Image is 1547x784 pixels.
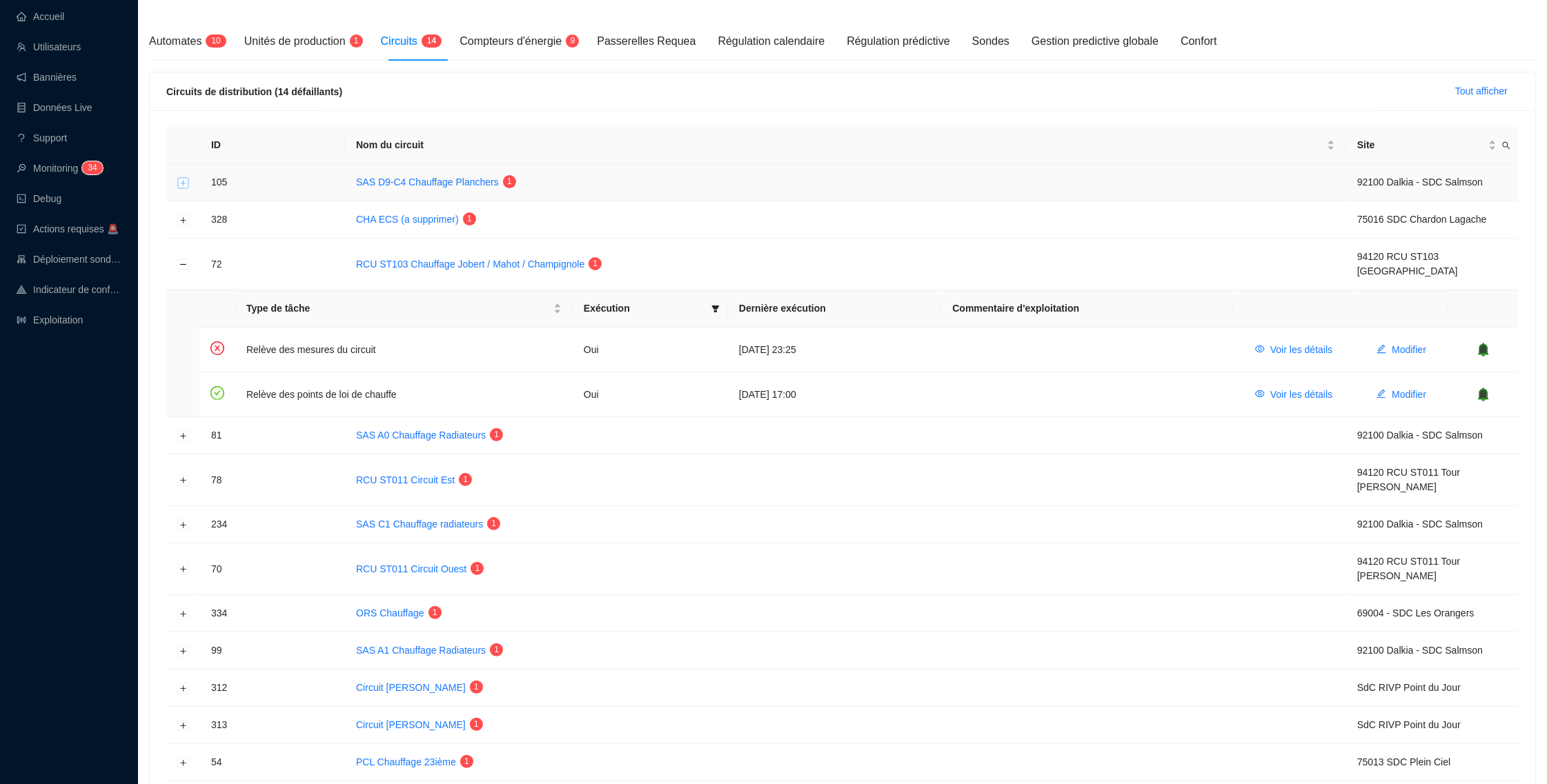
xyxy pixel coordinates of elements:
span: 92100 Dalkia - SDC Salmson [1357,177,1483,188]
span: 1 [211,36,216,46]
a: SAS A0 Chauffage Radiateurs [356,430,486,441]
span: search [1502,141,1510,150]
span: 94120 RCU ST103 [GEOGRAPHIC_DATA] [1357,251,1458,277]
span: check-square [17,224,26,234]
sup: 1 [460,755,473,768]
button: Développer la ligne [178,608,189,619]
sup: 9 [566,34,579,48]
span: SdC RIVP Point du Jour [1357,682,1461,693]
span: 92100 Dalkia - SDC Salmson [1357,519,1483,530]
td: 72 [200,239,345,290]
a: CHA ECS (a supprimer) [356,214,459,225]
sup: 1 [490,428,503,441]
a: databaseDonnées Live [17,102,92,113]
span: 4 [432,36,437,46]
a: slidersExploitation [17,314,83,325]
th: Nom du circuit [345,127,1346,164]
a: codeDebug [17,193,61,204]
button: Développer la ligne [178,564,189,575]
span: 92100 Dalkia - SDC Salmson [1357,430,1483,441]
span: Tout afficher [1455,84,1508,99]
sup: 1 [471,562,484,575]
td: 78 [200,454,345,506]
span: filter [709,299,722,319]
span: Oui [584,389,599,400]
div: Confort [1181,33,1216,50]
div: Régulation prédictive [847,33,949,50]
span: Unités de production [244,35,346,47]
a: teamUtilisateurs [17,41,81,52]
span: Circuits [381,35,417,47]
sup: 1 [490,643,503,656]
button: Voir les détails [1244,339,1343,361]
span: Type de tâche [246,301,551,316]
button: Réduire la ligne [178,259,189,270]
span: Oui [584,344,599,355]
sup: 1 [470,718,483,731]
button: Voir les détails [1244,383,1343,405]
button: Tout afficher [1444,81,1519,103]
sup: 1 [350,34,363,48]
a: RCU ST011 Circuit Ouest [356,563,466,574]
span: Circuits de distribution (14 défaillants) [166,86,342,97]
span: 1 [464,756,469,766]
div: Passerelles Requea [597,33,696,50]
td: 312 [200,670,345,707]
a: ORS Chauffage [356,607,424,619]
a: questionSupport [17,132,67,143]
a: RCU ST103 Chauffage Jobert / Mahot / Champignole [356,259,584,270]
td: 54 [200,744,345,781]
button: Développer la ligne [178,214,189,225]
td: 105 [200,164,345,201]
span: 1 [507,177,512,186]
span: bell [1477,343,1490,356]
th: Dernière exécution [728,290,942,328]
span: 75013 SDC Plein Ciel [1357,756,1450,767]
sup: 1 [463,212,476,225]
a: RCU ST011 Circuit Est [356,474,455,485]
span: edit [1377,344,1386,354]
a: homeAccueil [17,11,64,22]
td: 334 [200,595,345,632]
button: Développer la ligne [178,430,189,441]
span: 0 [216,36,221,46]
sup: 1 [459,473,472,486]
span: 1 [593,259,598,268]
span: eye [1255,344,1265,354]
span: 1 [491,519,496,528]
th: Type de tâche [235,290,573,328]
span: check-circle [210,386,224,400]
span: 94120 RCU ST011 Tour [PERSON_NAME] [1357,467,1460,492]
span: 1 [474,682,479,692]
button: Développer la ligne [178,757,189,768]
span: Compteurs d'énergie [460,35,562,47]
span: 1 [475,563,480,573]
sup: 34 [82,161,102,174]
span: bell [1477,388,1490,401]
span: 1 [474,719,479,729]
span: eye [1255,389,1265,399]
span: 92100 Dalkia - SDC Salmson [1357,645,1483,656]
span: 75016 SDC Chardon Lagache [1357,214,1487,225]
th: Site [1346,127,1519,164]
td: 313 [200,707,345,744]
div: Régulation calendaire [718,33,825,50]
td: Relève des points de loi de chauffe [235,372,573,416]
td: [DATE] 17:00 [728,372,942,416]
div: Sondes [972,33,1009,50]
a: SAS D9-C4 Chauffage Planchers [356,177,499,188]
sup: 1 [487,517,500,530]
button: Développer la ligne [178,519,189,530]
span: edit [1377,389,1386,399]
span: 3 [88,163,92,172]
button: Modifier [1366,383,1437,405]
a: Circuit [PERSON_NAME] [356,719,466,730]
span: 1 [467,214,472,223]
span: Exécution [584,301,706,316]
span: 69004 - SDC Les Orangers [1357,607,1475,619]
button: Modifier [1366,339,1437,361]
span: filter [711,305,720,313]
span: 1 [494,645,499,654]
button: Développer la ligne [178,720,189,731]
sup: 1 [589,257,602,270]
